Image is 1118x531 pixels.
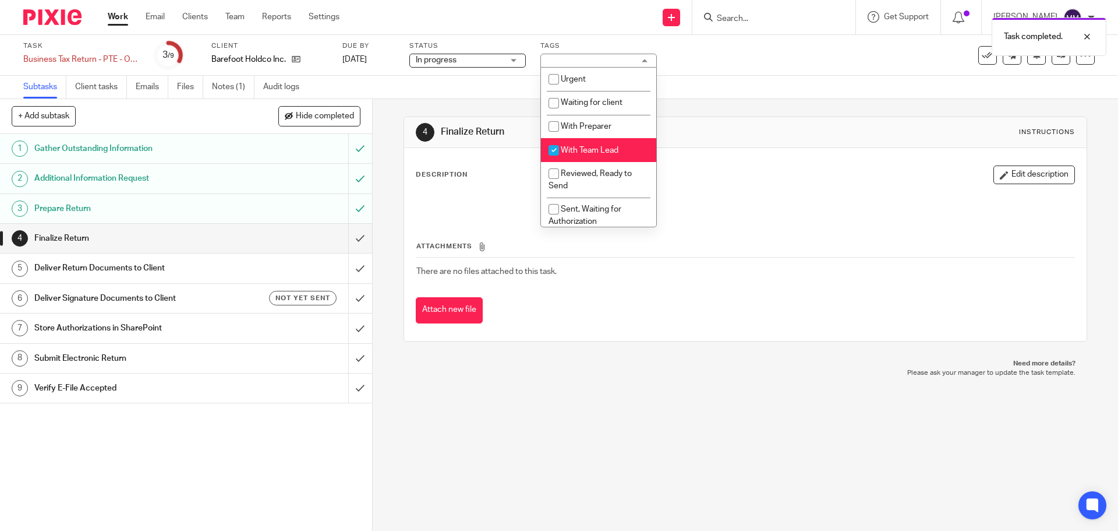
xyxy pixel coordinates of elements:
[441,126,770,138] h1: Finalize Return
[12,140,28,157] div: 1
[296,112,354,121] span: Hide completed
[278,106,360,126] button: Hide completed
[34,230,236,247] h1: Finalize Return
[549,170,632,190] span: Reviewed, Ready to Send
[12,380,28,396] div: 9
[342,41,395,51] label: Due by
[309,11,339,23] a: Settings
[34,259,236,277] h1: Deliver Return Documents to Client
[262,11,291,23] a: Reports
[23,41,140,51] label: Task
[263,76,308,99] a: Audit logs
[275,293,330,303] span: Not yet sent
[75,76,127,99] a: Client tasks
[416,268,557,276] span: There are no files attached to this task.
[561,146,618,154] span: With Team Lead
[342,55,367,64] span: [DATE]
[212,76,254,99] a: Notes (1)
[136,76,168,99] a: Emails
[12,201,28,217] div: 3
[549,205,621,226] span: Sent, Waiting for Authorization
[12,230,28,247] div: 4
[416,56,457,64] span: In progress
[12,320,28,336] div: 7
[993,166,1075,184] button: Edit description
[182,11,208,23] a: Clients
[1004,31,1063,43] p: Task completed.
[416,123,434,142] div: 4
[415,359,1075,368] p: Need more details?
[12,106,76,126] button: + Add subtask
[12,350,28,367] div: 8
[12,171,28,187] div: 2
[177,76,203,99] a: Files
[34,170,236,187] h1: Additional Information Request
[416,170,468,180] p: Description
[23,76,66,99] a: Subtasks
[108,11,128,23] a: Work
[415,368,1075,378] p: Please ask your manager to update the task template.
[12,290,28,307] div: 6
[561,99,622,107] span: Waiting for client
[146,11,165,23] a: Email
[409,41,526,51] label: Status
[23,9,82,25] img: Pixie
[1019,128,1075,137] div: Instructions
[168,52,174,59] small: /9
[12,261,28,277] div: 5
[211,41,328,51] label: Client
[225,11,245,23] a: Team
[34,290,236,307] h1: Deliver Signature Documents to Client
[34,379,236,397] h1: Verify E-File Accepted
[540,41,657,51] label: Tags
[1063,8,1082,27] img: svg%3E
[561,122,611,131] span: With Preparer
[34,350,236,367] h1: Submit Electronic Return
[561,75,586,83] span: Urgent
[162,48,174,62] div: 3
[416,243,472,249] span: Attachments
[34,200,236,217] h1: Prepare Return
[23,54,140,65] div: Business Tax Return - PTE - On Extension
[34,140,236,157] h1: Gather Outstanding Information
[211,54,286,65] p: Barefoot Holdco Inc.
[34,319,236,337] h1: Store Authorizations in SharePoint
[416,297,483,323] button: Attach new file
